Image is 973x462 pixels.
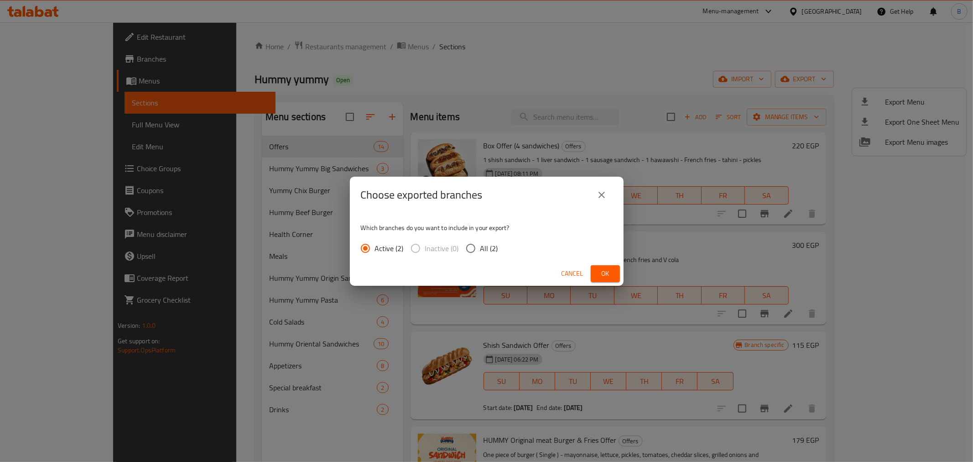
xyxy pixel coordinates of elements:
[361,223,613,232] p: Which branches do you want to include in your export?
[562,268,583,279] span: Cancel
[591,265,620,282] button: Ok
[425,243,459,254] span: Inactive (0)
[480,243,498,254] span: All (2)
[558,265,587,282] button: Cancel
[591,184,613,206] button: close
[375,243,404,254] span: Active (2)
[598,268,613,279] span: Ok
[361,188,483,202] h2: Choose exported branches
